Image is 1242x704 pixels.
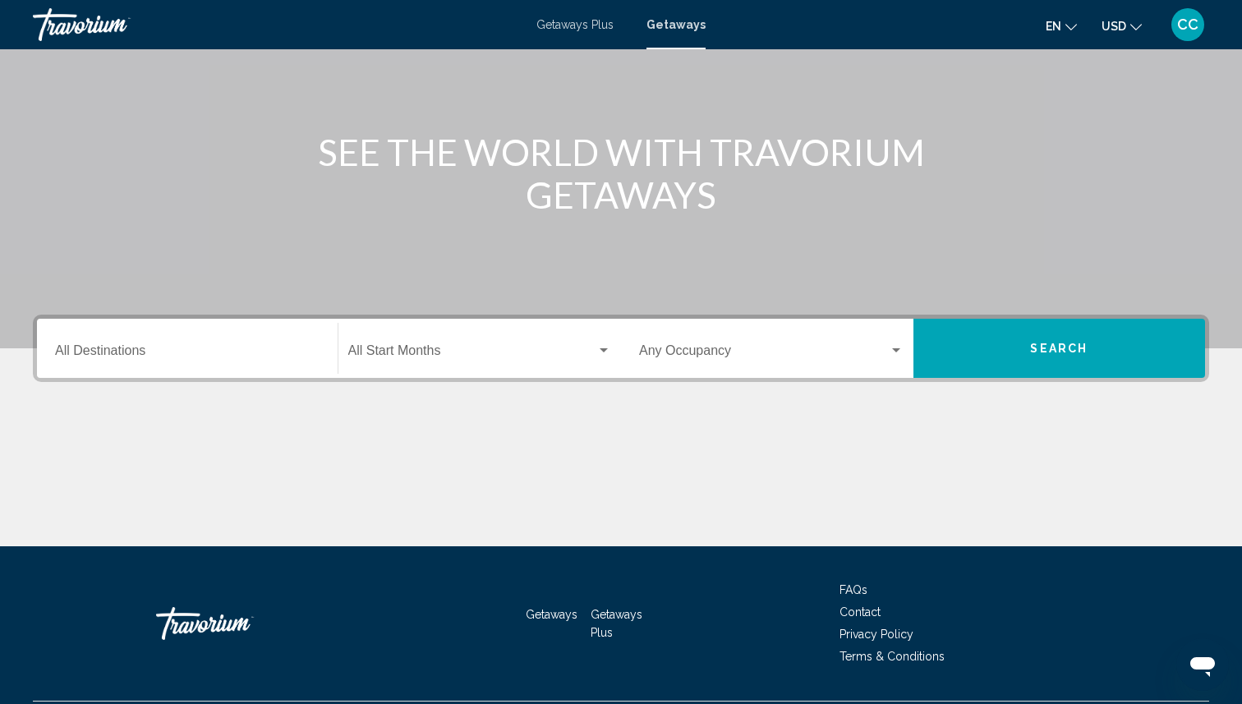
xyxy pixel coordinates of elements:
[1046,20,1061,33] span: en
[1046,14,1077,38] button: Change language
[913,319,1206,378] button: Search
[1030,343,1088,356] span: Search
[839,583,867,596] a: FAQs
[839,605,881,619] a: Contact
[1102,20,1126,33] span: USD
[156,599,320,648] a: Travorium
[839,628,913,641] a: Privacy Policy
[646,18,706,31] a: Getaways
[1176,638,1229,691] iframe: Button to launch messaging window
[536,18,614,31] a: Getaways Plus
[1177,16,1198,33] span: CC
[839,650,945,663] a: Terms & Conditions
[33,8,520,41] a: Travorium
[1102,14,1142,38] button: Change currency
[1166,7,1209,42] button: User Menu
[526,608,577,621] a: Getaways
[37,319,1205,378] div: Search widget
[591,608,642,639] a: Getaways Plus
[313,131,929,216] h1: SEE THE WORLD WITH TRAVORIUM GETAWAYS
